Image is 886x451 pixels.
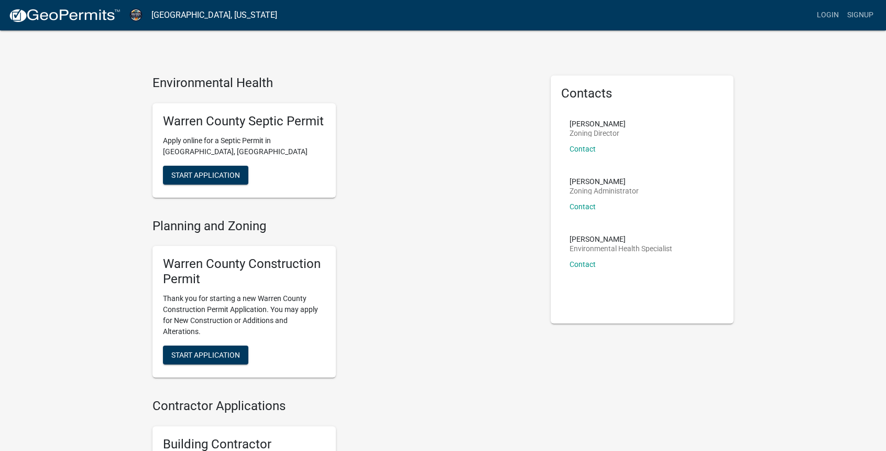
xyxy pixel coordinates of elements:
a: Signup [843,5,878,25]
span: Start Application [171,350,240,359]
button: Start Application [163,346,248,364]
h5: Contacts [561,86,724,101]
p: [PERSON_NAME] [570,178,639,185]
p: Thank you for starting a new Warren County Construction Permit Application. You may apply for New... [163,293,325,337]
img: Warren County, Iowa [129,8,143,22]
a: Login [813,5,843,25]
a: [GEOGRAPHIC_DATA], [US_STATE] [151,6,277,24]
span: Start Application [171,170,240,179]
a: Contact [570,202,596,211]
p: Environmental Health Specialist [570,245,672,252]
p: Zoning Director [570,130,626,137]
h5: Warren County Septic Permit [163,114,325,129]
p: [PERSON_NAME] [570,120,626,127]
p: Apply online for a Septic Permit in [GEOGRAPHIC_DATA], [GEOGRAPHIC_DATA] [163,135,325,157]
button: Start Application [163,166,248,185]
p: Zoning Administrator [570,187,639,195]
p: [PERSON_NAME] [570,235,672,243]
h4: Contractor Applications [152,399,535,414]
h4: Planning and Zoning [152,219,535,234]
h5: Warren County Construction Permit [163,256,325,287]
a: Contact [570,145,596,153]
a: Contact [570,260,596,269]
h4: Environmental Health [152,76,535,91]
